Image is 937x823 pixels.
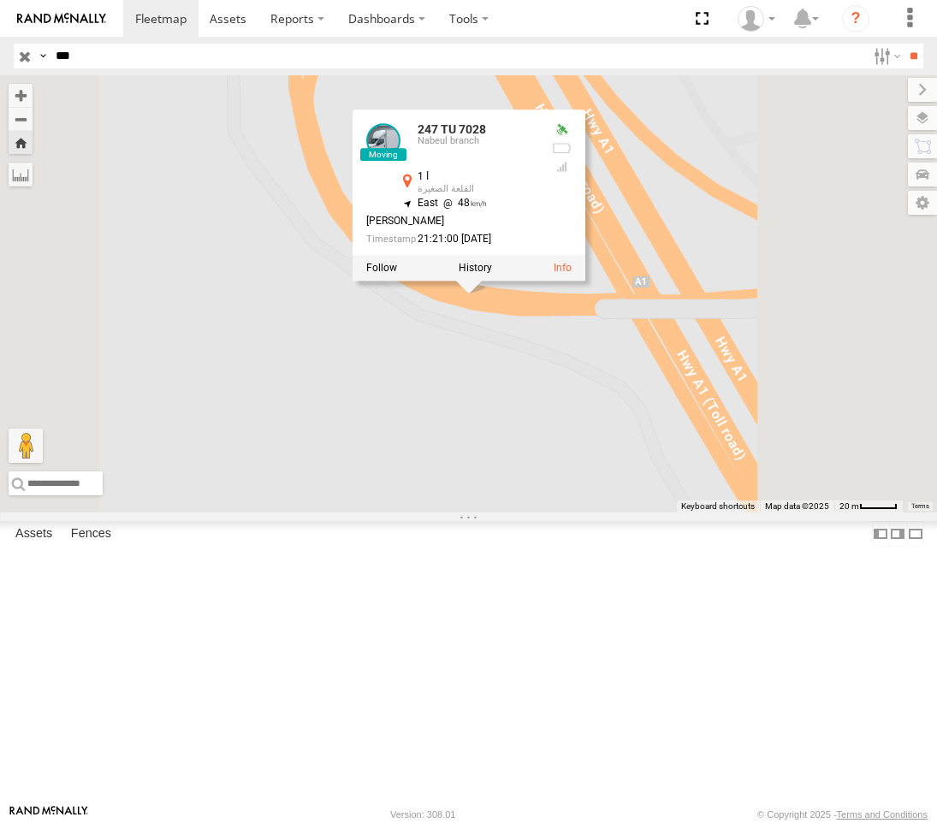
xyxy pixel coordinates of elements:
span: Map data ©2025 [765,501,829,511]
span: East [418,197,438,209]
button: Map Scale: 20 m per 41 pixels [834,500,903,512]
div: Valid GPS Fix [551,123,572,137]
button: Zoom out [9,107,33,131]
a: View Asset Details [554,262,572,274]
label: Realtime tracking of Asset [366,262,397,274]
a: Terms and Conditions [837,809,928,820]
label: Measure [9,163,33,187]
a: Terms (opens in new tab) [911,503,929,510]
div: Version: 308.01 [390,809,455,820]
button: Zoom in [9,84,33,107]
div: Nabeul branch [418,136,537,146]
div: Date/time of location update [366,234,537,245]
label: Dock Summary Table to the Left [872,521,889,546]
a: View Asset Details [366,123,400,157]
label: View Asset History [459,262,492,274]
div: أ 1 [418,171,537,182]
button: Keyboard shortcuts [681,500,755,512]
div: Nejah Benkhalifa [732,6,781,32]
label: Hide Summary Table [907,521,924,546]
label: Search Query [36,44,50,68]
label: Assets [7,522,61,546]
div: No battery health information received from this device. [551,141,572,155]
label: Search Filter Options [867,44,904,68]
img: rand-logo.svg [17,13,106,25]
div: GSM Signal = 4 [551,160,572,174]
span: 20 m [839,501,859,511]
button: Zoom Home [9,131,33,154]
span: 48 [438,197,487,209]
button: Drag Pegman onto the map to open Street View [9,429,43,463]
label: Map Settings [908,191,937,215]
a: 247 TU 7028 [418,122,486,136]
a: Visit our Website [9,806,88,823]
i: ? [842,5,869,33]
label: Fences [62,522,120,546]
div: [PERSON_NAME] [366,216,537,227]
label: Dock Summary Table to the Right [889,521,906,546]
div: القلعة الصغيرة [418,184,537,194]
div: © Copyright 2025 - [757,809,928,820]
